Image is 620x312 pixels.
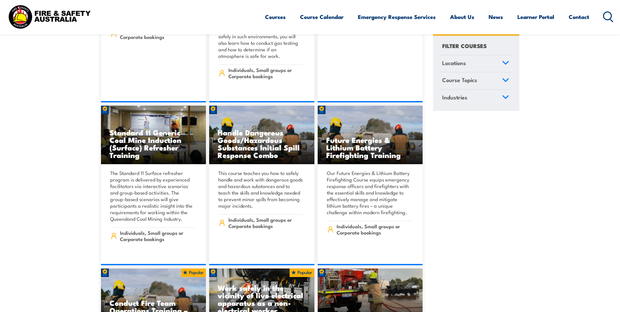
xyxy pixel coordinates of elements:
[358,8,436,26] a: Emergency Response Services
[517,8,554,26] a: Learner Portal
[569,8,589,26] a: Contact
[209,106,314,165] img: Fire Team Operations
[439,90,512,107] a: Industries
[442,76,477,85] span: Course Topics
[489,8,503,26] a: News
[101,106,206,165] img: Standard 11 Generic Coal Mine Induction (Surface) TRAINING (1)
[209,106,314,165] a: Handle Dangerous Goods/Hazardous Substances Initial Spill Response Combo
[326,136,414,159] h3: Future Energies & Lithium Battery Firefighting Training
[228,67,303,79] span: Individuals, Small groups or Corporate bookings
[110,170,195,222] p: The Standard 11 Surface refresher program is delivered by experienced facilitators via interactiv...
[218,129,306,159] h3: Handle Dangerous Goods/Hazardous Substances Initial Spill Response Combo
[120,27,195,40] span: Individuals, Small groups or Corporate bookings
[120,230,195,242] span: Individuals, Small groups or Corporate bookings
[442,41,487,50] h4: FILTER COURSES
[300,8,344,26] a: Course Calendar
[101,106,206,165] a: Standard 11 Generic Coal Mine Induction (Surface) Refresher Training
[442,59,466,67] span: Locations
[450,8,474,26] a: About Us
[337,223,411,235] span: Individuals, Small groups or Corporate bookings
[265,8,286,26] a: Courses
[318,106,423,165] img: Fire Team Operations
[228,217,303,229] span: Individuals, Small groups or Corporate bookings
[109,129,198,159] h3: Standard 11 Generic Coal Mine Induction (Surface) Refresher Training
[442,93,467,102] span: Industries
[439,55,512,72] a: Locations
[439,73,512,90] a: Course Topics
[327,170,412,216] p: Our Future Energies & Lithium Battery Firefighting Course equips emergency response officers and ...
[318,106,423,165] a: Future Energies & Lithium Battery Firefighting Training
[218,170,303,209] p: This course teaches you how to safely handle and work with dangerous goods and hazardous substanc...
